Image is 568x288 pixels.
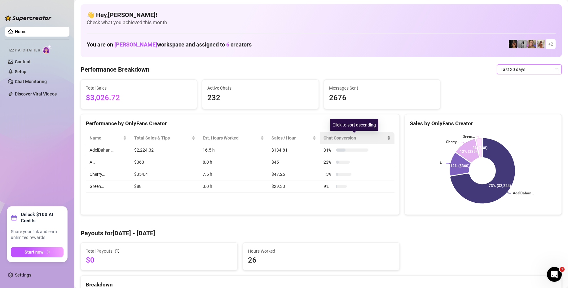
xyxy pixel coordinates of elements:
[320,132,394,144] th: Chat Conversion
[248,248,394,255] span: Hours Worked
[87,11,556,19] h4: 👋 Hey, [PERSON_NAME] !
[537,40,545,48] img: Green
[560,267,565,272] span: 1
[324,159,333,166] span: 23 %
[199,156,268,168] td: 8.0 h
[86,156,130,168] td: A…
[15,69,26,74] a: Setup
[130,168,199,180] td: $354.4
[46,250,50,254] span: arrow-right
[11,229,64,241] span: Share your link and earn unlimited rewards
[81,65,149,74] h4: Performance Breakdown
[199,168,268,180] td: 7.5 h
[518,40,527,48] img: A
[5,15,51,21] img: logo-BBDzfeDw.svg
[15,29,27,34] a: Home
[15,272,31,277] a: Settings
[329,92,435,104] span: 2676
[513,191,534,196] text: AdelDahan…
[410,119,557,128] div: Sales by OnlyFans Creator
[86,144,130,156] td: AdelDahan…
[130,144,199,156] td: $2,224.32
[555,68,558,71] span: calendar
[548,41,553,47] span: + 2
[24,250,43,255] span: Start now
[268,156,320,168] td: $45
[86,180,130,193] td: Green…
[86,132,130,144] th: Name
[324,171,333,178] span: 15 %
[86,85,192,91] span: Total Sales
[463,134,475,139] text: Green…
[199,180,268,193] td: 3.0 h
[268,180,320,193] td: $29.33
[114,41,157,48] span: [PERSON_NAME]
[11,215,17,221] span: gift
[271,135,311,141] span: Sales / Hour
[11,247,64,257] button: Start nowarrow-right
[226,41,229,48] span: 6
[199,144,268,156] td: 16.5 h
[500,65,558,74] span: Last 30 days
[324,147,333,153] span: 31 %
[42,45,52,54] img: AI Chatter
[130,180,199,193] td: $88
[115,249,119,253] span: info-circle
[86,168,130,180] td: Cherry…
[268,168,320,180] td: $47.25
[134,135,190,141] span: Total Sales & Tips
[324,183,333,190] span: 9 %
[15,59,31,64] a: Content
[9,47,40,53] span: Izzy AI Chatter
[87,41,252,48] h1: You are on workspace and assigned to creators
[15,79,47,84] a: Chat Monitoring
[527,40,536,48] img: Cherry
[547,267,562,282] iframe: Intercom live chat
[130,156,199,168] td: $360
[21,211,64,224] strong: Unlock $100 AI Credits
[268,132,320,144] th: Sales / Hour
[87,19,556,26] span: Check what you achieved this month
[439,161,444,166] text: A…
[509,40,517,48] img: the_bohema
[203,135,259,141] div: Est. Hours Worked
[81,229,562,237] h4: Payouts for [DATE] - [DATE]
[86,255,232,265] span: $0
[268,144,320,156] td: $134.81
[207,85,313,91] span: Active Chats
[248,255,394,265] span: 26
[330,119,378,131] div: Click to sort ascending
[446,140,459,144] text: Cherry…
[329,85,435,91] span: Messages Sent
[90,135,122,141] span: Name
[207,92,313,104] span: 232
[86,248,112,255] span: Total Payouts
[86,119,394,128] div: Performance by OnlyFans Creator
[324,135,386,141] span: Chat Conversion
[15,91,57,96] a: Discover Viral Videos
[86,92,192,104] span: $3,026.72
[130,132,199,144] th: Total Sales & Tips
